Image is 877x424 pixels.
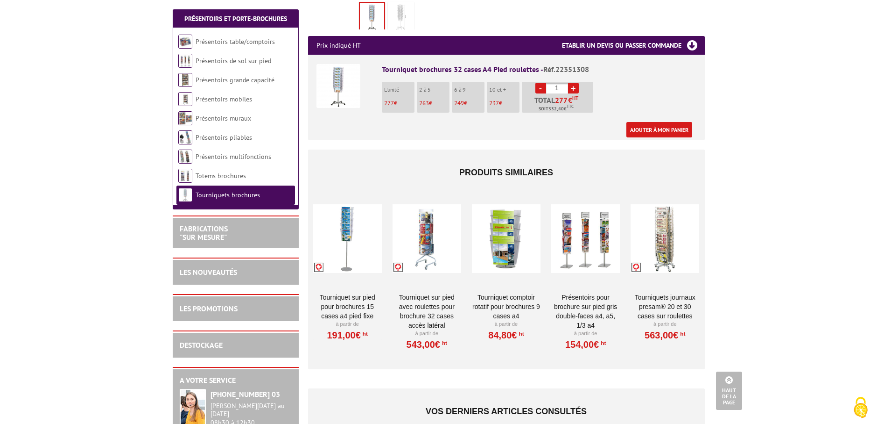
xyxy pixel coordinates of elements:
p: 6 à 9 [454,86,484,93]
span: 277 [384,99,394,107]
sup: HT [599,340,606,346]
span: Réf.22351308 [543,65,589,74]
img: Présentoirs de sol sur pied [178,54,192,68]
span: 277 [555,96,568,104]
a: Tourniquet sur pied avec roulettes pour brochure 32 cases accès latéral [393,293,461,330]
img: tourniquets_brochures_22351308.png [360,3,384,32]
a: Haut de la page [716,372,742,410]
a: Présentoirs muraux [196,114,251,122]
a: + [568,83,579,93]
a: Tourniquets journaux Presam® 20 et 30 cases sur roulettes [631,293,699,321]
a: 543,00€HT [407,342,447,347]
span: Soit € [539,105,574,113]
p: € [454,100,484,107]
img: Présentoirs pliables [178,130,192,144]
img: Présentoirs mobiles [178,92,192,106]
a: Présentoirs mobiles [196,95,252,103]
a: Présentoirs table/comptoirs [196,37,275,46]
a: 563,00€HT [645,332,685,338]
span: € [568,96,572,104]
p: À partir de [313,321,382,328]
a: Présentoirs multifonctions [196,152,271,161]
img: Tourniquets brochures [178,188,192,202]
img: 22351308_dessin.jpg [390,4,412,33]
a: Totems brochures [196,172,246,180]
p: € [489,100,519,107]
a: Tourniquets brochures [196,191,260,199]
img: Présentoirs table/comptoirs [178,35,192,49]
p: À partir de [472,321,540,328]
span: Vos derniers articles consultés [426,407,587,416]
div: [PERSON_NAME][DATE] au [DATE] [210,402,292,418]
a: - [535,83,546,93]
p: À partir de [631,321,699,328]
a: Présentoirs grande capacité [196,76,274,84]
a: 84,80€HT [488,332,524,338]
div: Tourniquet brochures 32 cases A4 Pied roulettes - [382,64,696,75]
span: 237 [489,99,499,107]
img: Tourniquet brochures 32 cases A4 Pied roulettes [316,64,360,108]
a: LES NOUVEAUTÉS [180,267,237,277]
a: Présentoirs pour brochure sur pied GRIS double-faces A4, A5, 1/3 A4 [551,293,620,330]
img: Totems brochures [178,169,192,183]
span: Produits similaires [459,168,553,177]
a: 154,00€HT [565,342,606,347]
p: L'unité [384,86,414,93]
h3: Etablir un devis ou passer commande [562,36,705,55]
a: Tourniquet sur pied pour brochures 15 cases A4 Pied fixe [313,293,382,321]
sup: HT [572,95,578,101]
p: 2 à 5 [419,86,449,93]
h2: A votre service [180,376,292,385]
sup: TTC [567,104,574,109]
sup: HT [517,331,524,337]
img: Cookies (fenêtre modale) [849,396,872,419]
span: 332,40 [548,105,564,113]
sup: HT [678,331,685,337]
p: € [419,100,449,107]
p: 10 et + [489,86,519,93]
img: Présentoirs muraux [178,111,192,125]
span: 249 [454,99,464,107]
strong: [PHONE_NUMBER] 03 [210,389,280,399]
a: 191,00€HT [327,332,367,338]
a: LES PROMOTIONS [180,304,238,313]
button: Cookies (fenêtre modale) [844,392,877,424]
p: À partir de [551,330,620,338]
p: Prix indiqué HT [316,36,361,55]
p: Total [524,96,593,113]
a: DESTOCKAGE [180,340,223,350]
img: Présentoirs grande capacité [178,73,192,87]
a: Présentoirs et Porte-brochures [184,14,287,23]
a: Ajouter à mon panier [626,122,692,137]
a: Tourniquet comptoir rotatif pour brochures 9 cases A4 [472,293,540,321]
span: 263 [419,99,429,107]
a: Présentoirs de sol sur pied [196,57,271,65]
a: Présentoirs pliables [196,133,252,142]
a: FABRICATIONS"Sur Mesure" [180,224,228,242]
img: Présentoirs multifonctions [178,150,192,164]
sup: HT [361,331,368,337]
sup: HT [440,340,447,346]
p: À partir de [393,330,461,338]
p: € [384,100,414,107]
